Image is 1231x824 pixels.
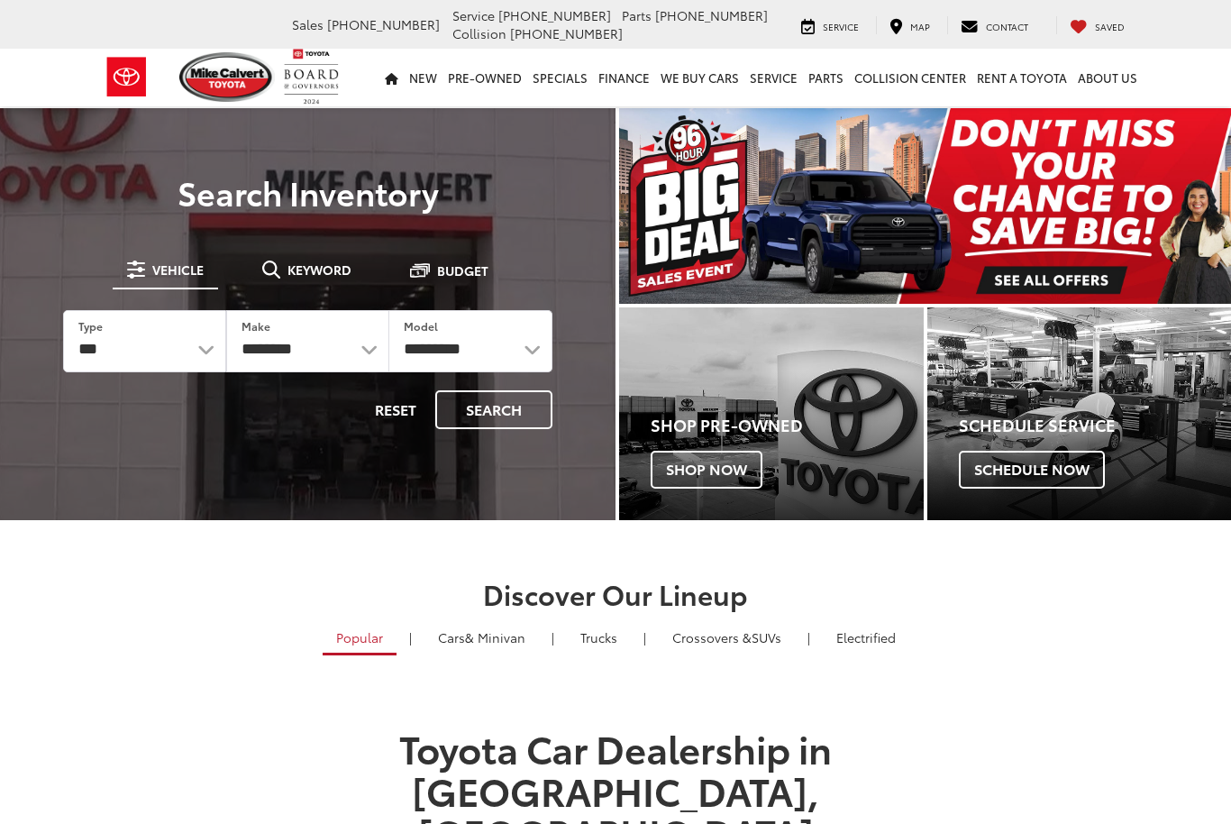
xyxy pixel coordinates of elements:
[619,108,1231,304] div: carousel slide number 1 of 1
[287,263,351,276] span: Keyword
[1095,20,1125,33] span: Saved
[672,628,752,646] span: Crossovers &
[876,16,944,34] a: Map
[327,15,440,33] span: [PHONE_NUMBER]
[179,52,275,102] img: Mike Calvert Toyota
[527,49,593,106] a: Specials
[424,622,539,653] a: Cars
[823,20,859,33] span: Service
[619,108,1231,304] img: Big Deal Sales Event
[547,628,559,646] li: |
[655,49,744,106] a: WE BUY CARS
[910,20,930,33] span: Map
[655,6,768,24] span: [PHONE_NUMBER]
[442,49,527,106] a: Pre-Owned
[292,15,324,33] span: Sales
[651,417,924,435] h4: Shop Pre-Owned
[849,49,971,106] a: Collision Center
[639,628,651,646] li: |
[404,318,438,334] label: Model
[651,451,762,489] span: Shop Now
[78,318,103,334] label: Type
[405,628,416,646] li: |
[152,263,204,276] span: Vehicle
[498,6,611,24] span: [PHONE_NUMBER]
[465,628,525,646] span: & Minivan
[452,6,495,24] span: Service
[788,16,872,34] a: Service
[971,49,1072,106] a: Rent a Toyota
[1056,16,1138,34] a: My Saved Vehicles
[803,628,815,646] li: |
[986,20,1028,33] span: Contact
[947,16,1042,34] a: Contact
[744,49,803,106] a: Service
[360,390,432,429] button: Reset
[619,307,924,520] a: Shop Pre-Owned Shop Now
[959,451,1105,489] span: Schedule Now
[593,49,655,106] a: Finance
[38,174,578,210] h3: Search Inventory
[435,390,552,429] button: Search
[323,622,397,655] a: Popular
[379,49,404,106] a: Home
[803,49,849,106] a: Parts
[102,579,1129,609] h2: Discover Our Lineup
[622,6,652,24] span: Parts
[659,622,795,653] a: SUVs
[510,24,623,42] span: [PHONE_NUMBER]
[823,622,909,653] a: Electrified
[242,318,270,334] label: Make
[404,49,442,106] a: New
[452,24,506,42] span: Collision
[1072,49,1143,106] a: About Us
[437,264,488,277] span: Budget
[93,48,160,106] img: Toyota
[567,622,631,653] a: Trucks
[619,307,924,520] div: Toyota
[619,108,1231,304] section: Carousel section with vehicle pictures - may contain disclaimers.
